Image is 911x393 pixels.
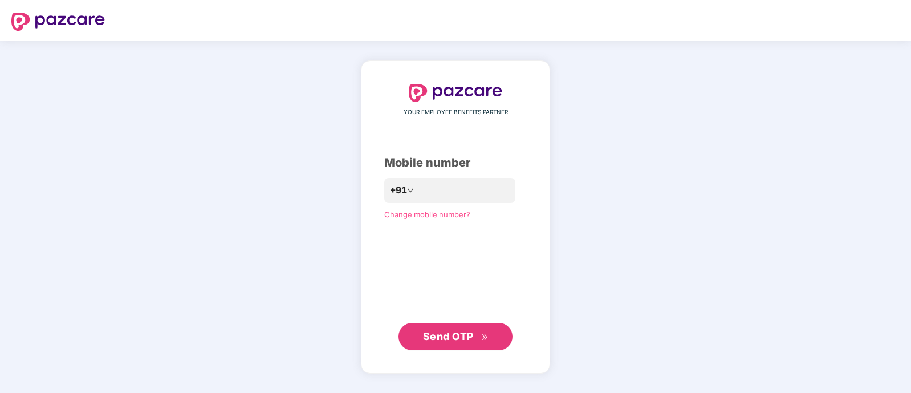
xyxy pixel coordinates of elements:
[404,108,508,117] span: YOUR EMPLOYEE BENEFITS PARTNER
[390,183,407,197] span: +91
[384,154,527,172] div: Mobile number
[423,330,474,342] span: Send OTP
[409,84,502,102] img: logo
[407,187,414,194] span: down
[11,13,105,31] img: logo
[481,334,489,341] span: double-right
[398,323,513,350] button: Send OTPdouble-right
[384,210,470,219] a: Change mobile number?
